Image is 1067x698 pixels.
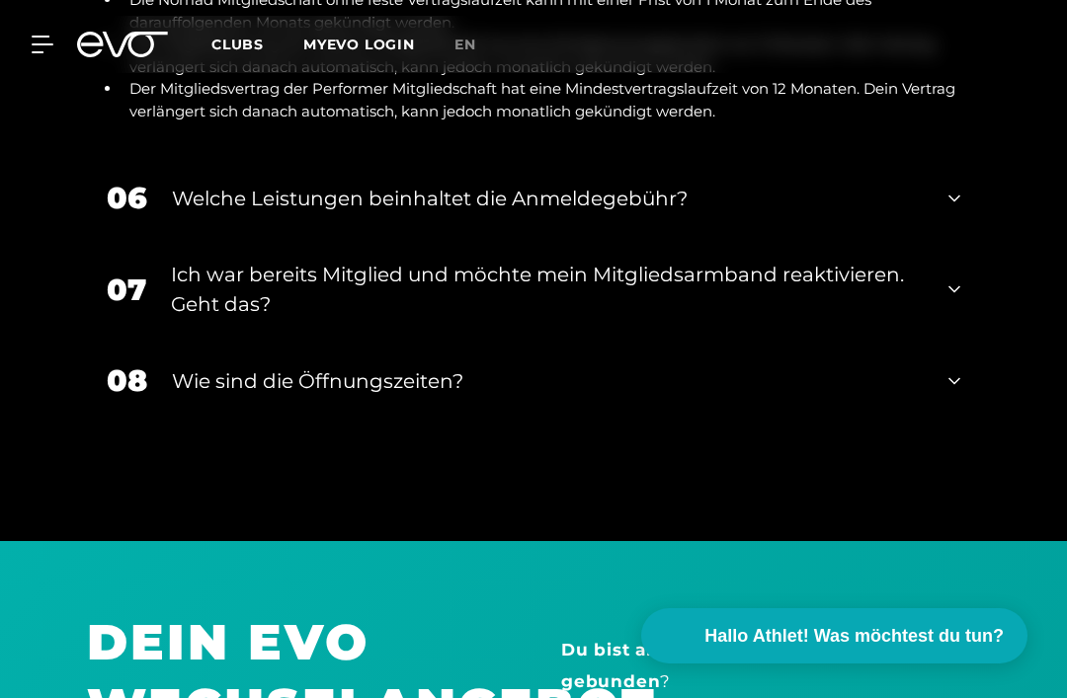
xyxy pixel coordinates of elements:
[211,35,303,53] a: Clubs
[454,36,476,53] span: en
[172,184,924,213] div: Welche Leistungen beinhaltet die Anmeldegebühr?
[107,268,146,312] div: 07
[122,78,960,122] li: Der Mitgliedsvertrag der Performer Mitgliedschaft hat eine Mindestvertragslaufzeit von 12 Monaten...
[704,623,1004,650] span: Hallo Athlet! Was möchtest du tun?
[303,36,415,53] a: MYEVO LOGIN
[171,260,924,319] div: Ich war bereits Mitglied und möchte mein Mitgliedsarmband reaktivieren. Geht das?
[211,36,264,53] span: Clubs
[107,176,147,220] div: 06
[454,34,500,56] a: en
[641,608,1027,663] button: Hallo Athlet! Was möchtest du tun?
[172,366,924,396] div: Wie sind die Öffnungszeiten?
[107,358,147,403] div: 08
[561,640,970,691] strong: Du bist aktuell noch an ein anderes Studio gebunden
